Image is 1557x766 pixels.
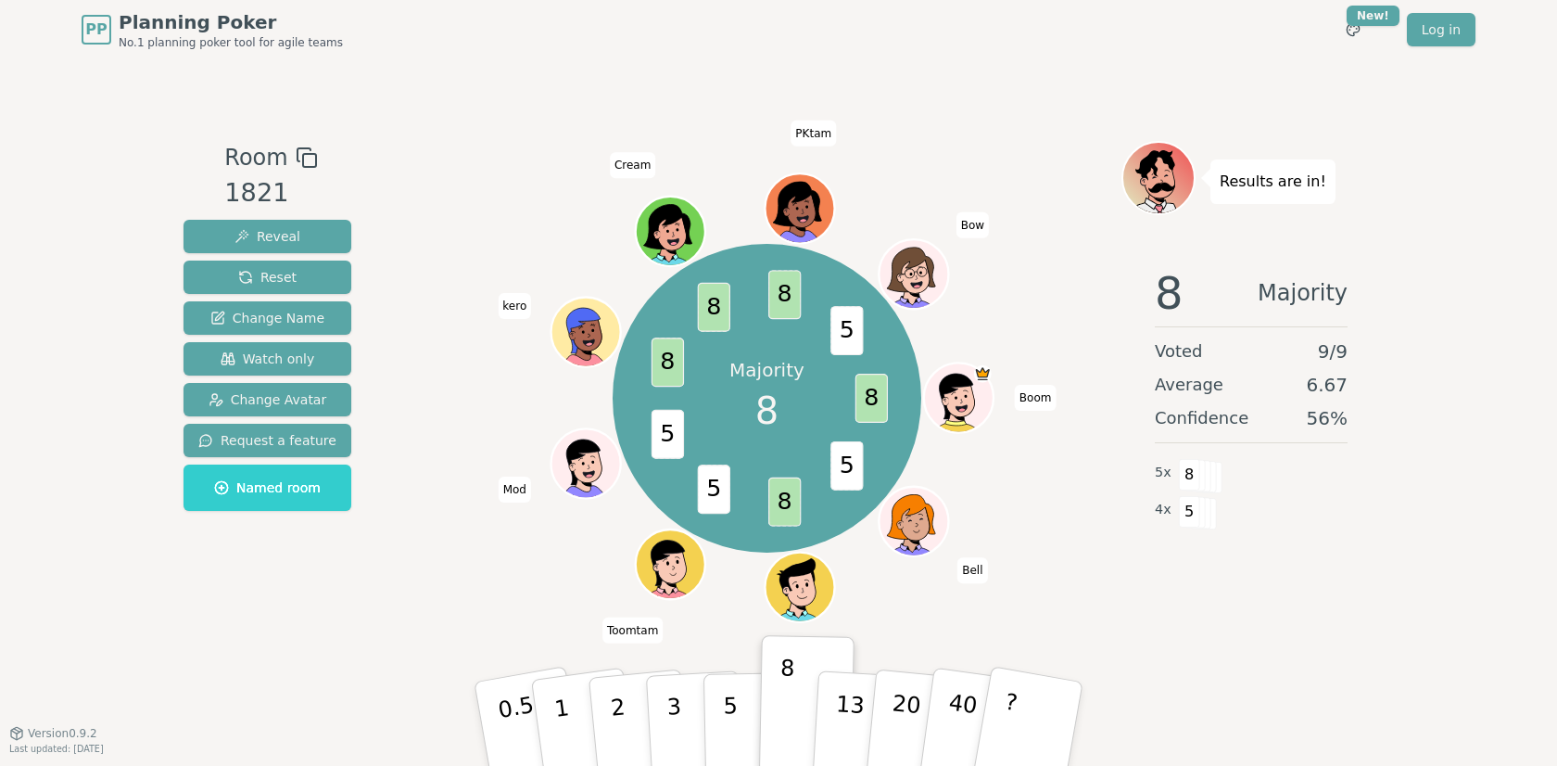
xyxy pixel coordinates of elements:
span: Average [1155,372,1223,398]
button: Change Name [184,301,351,335]
span: Click to change your name [956,212,989,238]
button: Reveal [184,220,351,253]
span: Click to change your name [602,618,663,644]
button: New! [1336,13,1370,46]
button: Watch only [184,342,351,376]
p: Results are in! [1220,169,1326,195]
span: Click to change your name [957,557,987,583]
span: Boom is the host [974,365,992,383]
span: PP [85,19,107,41]
div: New! [1347,6,1399,26]
span: 5 [831,306,864,355]
span: Reveal [234,227,300,246]
span: Click to change your name [1015,385,1057,411]
span: Click to change your name [791,121,836,147]
span: 8 [769,270,802,319]
span: Room [224,141,287,174]
span: No.1 planning poker tool for agile teams [119,35,343,50]
span: 8 [1155,271,1184,315]
p: 8 [778,655,794,755]
button: Request a feature [184,424,351,457]
span: 5 [831,441,864,491]
p: Majority [729,357,804,383]
span: Click to change your name [610,152,655,178]
a: Log in [1407,13,1475,46]
span: Reset [238,268,297,287]
span: 8 [652,338,684,387]
span: 8 [769,477,802,526]
button: Click to change your avatar [767,555,833,620]
span: Last updated: [DATE] [9,744,104,754]
button: Named room [184,465,351,511]
span: Majority [1258,271,1348,315]
span: 6.67 [1306,372,1348,398]
span: 9 / 9 [1318,338,1348,364]
span: Confidence [1155,405,1248,431]
span: Voted [1155,338,1203,364]
button: Change Avatar [184,383,351,416]
button: Reset [184,261,351,294]
span: Change Name [210,309,324,327]
span: 5 x [1155,463,1171,483]
span: Click to change your name [498,293,531,319]
span: Watch only [221,350,315,368]
button: Version0.9.2 [9,726,97,741]
span: 5 [652,410,684,459]
span: 56 % [1307,405,1348,431]
a: PPPlanning PokerNo.1 planning poker tool for agile teams [82,9,343,50]
span: Version 0.9.2 [28,726,97,741]
span: 5 [1179,496,1200,528]
span: Click to change your name [499,477,531,503]
span: 8 [1179,459,1200,491]
span: 4 x [1155,500,1171,520]
div: 1821 [224,174,317,212]
span: Planning Poker [119,9,343,35]
span: Change Avatar [209,390,327,409]
span: 8 [755,383,778,439]
span: 8 [698,283,730,332]
span: Named room [214,479,321,497]
span: 8 [855,374,888,423]
span: Request a feature [198,431,336,450]
span: 5 [698,465,730,514]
